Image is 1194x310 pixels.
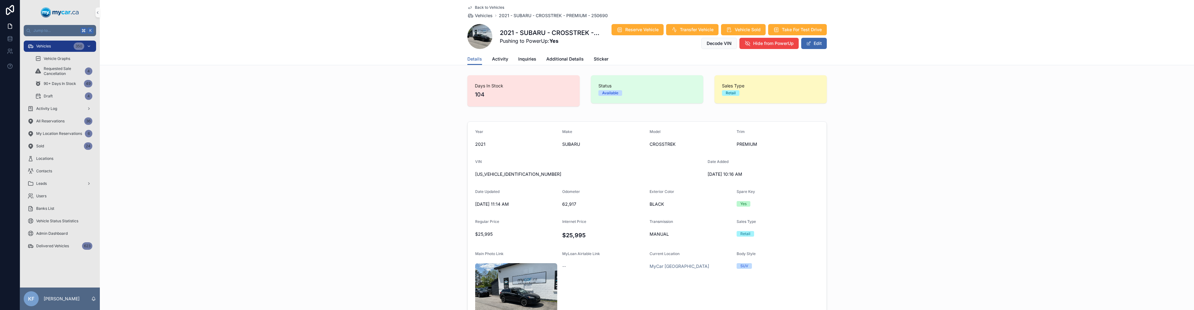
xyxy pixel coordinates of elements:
[31,78,96,89] a: 90+ Days In Stock49
[475,201,558,207] span: [DATE] 11:14 AM
[24,116,96,127] a: All Reservations36
[598,83,696,89] span: Status
[650,189,674,194] span: Exterior Color
[722,83,819,89] span: Sales Type
[499,12,608,19] a: 2021 - SUBARU - CROSSTREK - PREMIUM - 250690
[562,141,645,147] span: SUBARU
[24,190,96,202] a: Users
[44,296,80,302] p: [PERSON_NAME]
[740,201,747,207] div: Yes
[768,24,827,35] button: Take For Test Drive
[24,215,96,227] a: Vehicle Status Statistics
[44,66,82,76] span: Requested Sale Cancellation
[41,7,79,17] img: App logo
[24,165,96,177] a: Contacts
[735,27,761,33] span: Vehicle Sold
[84,117,92,125] div: 36
[562,129,572,134] span: Make
[492,56,508,62] span: Activity
[650,129,660,134] span: Model
[36,144,44,149] span: Sold
[740,231,750,237] div: Retail
[500,28,600,37] h1: 2021 - SUBARU - CROSSTREK - PREMIUM - 250690
[737,219,756,224] span: Sales Type
[44,94,53,99] span: Draft
[707,40,732,47] span: Decode VIN
[475,83,572,89] span: Days In Stock
[546,53,584,66] a: Additional Details
[475,159,482,164] span: VIN
[36,219,78,224] span: Vehicle Status Statistics
[467,5,504,10] a: Back to Vehicles
[650,251,680,256] span: Current Location
[475,90,572,99] span: 104
[88,28,93,33] span: K
[31,91,96,102] a: Draft4
[475,189,500,194] span: Date Updated
[708,159,729,164] span: Date Added
[475,231,558,237] span: $25,995
[85,92,92,100] div: 4
[475,12,493,19] span: Vehicles
[650,141,732,147] span: CROSSTREK
[500,37,600,45] span: Pushing to PowerUp:
[467,56,482,62] span: Details
[739,38,799,49] button: Hide from PowerUp
[518,53,536,66] a: Inquiries
[650,201,732,207] span: BLACK
[562,189,580,194] span: Odometer
[475,171,703,177] span: [US_VEHICLE_IDENTIFICATION_NUMBER]
[85,130,92,137] div: 6
[753,40,794,47] span: Hide from PowerUp
[36,244,69,248] span: Delivered Vehicles
[475,5,504,10] span: Back to Vehicles
[801,38,827,49] button: Edit
[650,263,709,269] a: MyCar [GEOGRAPHIC_DATA]
[708,171,790,177] span: [DATE] 10:16 AM
[85,67,92,75] div: 4
[726,90,736,96] div: Retail
[24,203,96,214] a: Banks List
[701,38,737,49] button: Decode VIN
[475,129,483,134] span: Year
[24,128,96,139] a: My Location Reservations6
[24,41,96,52] a: Vehicles350
[33,28,78,33] span: Jump to...
[36,206,54,211] span: Banks List
[549,38,558,44] strong: Yes
[28,295,34,303] span: KF
[721,24,766,35] button: Vehicle Sold
[492,53,508,66] a: Activity
[680,27,714,33] span: Transfer Vehicle
[36,44,51,49] span: Vehicles
[36,194,46,199] span: Users
[31,53,96,64] a: Vehicle Graphs
[737,251,756,256] span: Body Style
[562,201,645,207] span: 62,917
[737,129,745,134] span: Trim
[625,27,659,33] span: Reserve Vehicle
[562,263,566,269] span: --
[36,156,53,161] span: Locations
[24,25,96,36] button: Jump to...K
[44,81,76,86] span: 90+ Days In Stock
[594,53,608,66] a: Sticker
[36,169,52,174] span: Contacts
[82,242,92,250] div: 623
[475,251,504,256] span: Main Photo Link
[24,153,96,164] a: Locations
[740,263,748,269] div: SUV
[74,42,84,50] div: 350
[467,12,493,19] a: Vehicles
[36,131,82,136] span: My Location Reservations
[24,228,96,239] a: Admin Dashboard
[562,231,645,239] h4: $25,995
[24,140,96,152] a: Sold24
[650,219,673,224] span: Transmission
[24,240,96,252] a: Delivered Vehicles623
[782,27,822,33] span: Take For Test Drive
[612,24,664,35] button: Reserve Vehicle
[602,90,618,96] div: Available
[36,231,68,236] span: Admin Dashboard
